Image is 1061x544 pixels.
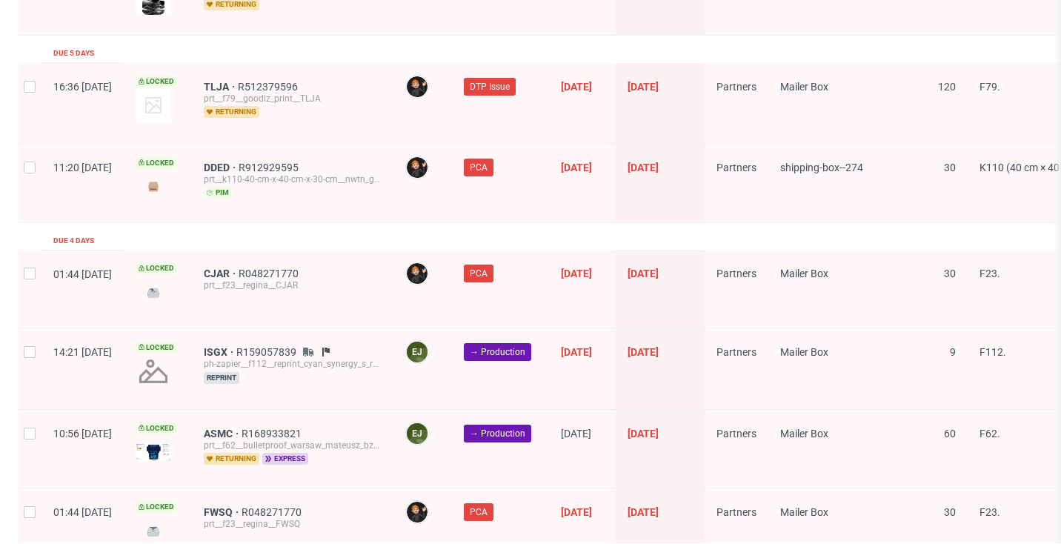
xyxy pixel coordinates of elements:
[204,268,239,279] a: CJAR
[53,428,112,439] span: 10:56 [DATE]
[204,346,236,358] a: ISGX
[561,268,592,279] span: [DATE]
[944,428,956,439] span: 60
[628,162,659,173] span: [DATE]
[53,506,112,518] span: 01:44 [DATE]
[242,428,305,439] a: R168933821
[53,47,94,59] div: Due 5 days
[561,506,592,518] span: [DATE]
[262,453,308,465] span: express
[979,81,1000,93] span: F79.
[136,262,177,274] span: Locked
[136,76,177,87] span: Locked
[204,358,382,370] div: ph-zapier__f112__reprint_cyan_synergy_s_r_o__ISGX
[407,423,428,444] figcaption: EJ
[716,506,756,518] span: Partners
[561,81,592,93] span: [DATE]
[53,81,112,93] span: 16:36 [DATE]
[470,345,525,359] span: → Production
[938,81,956,93] span: 120
[561,428,591,439] span: [DATE]
[407,502,428,523] img: Dominik Grosicki
[470,427,525,440] span: → Production
[204,81,238,93] a: TLJA
[239,162,302,173] a: R912929595
[561,346,592,358] span: [DATE]
[204,93,382,105] div: prt__f79__goodiz_print__TLJA
[204,372,239,384] span: reprint
[136,521,171,541] img: version_two_editor_design.png
[204,187,232,199] span: pim
[561,162,592,173] span: [DATE]
[204,162,239,173] a: DDED
[628,81,659,93] span: [DATE]
[944,506,956,518] span: 30
[136,443,171,462] img: version_two_editor_design.png
[407,263,428,284] img: Dominik Grosicki
[470,505,488,519] span: PCA
[136,422,177,434] span: Locked
[716,162,756,173] span: Partners
[136,342,177,354] span: Locked
[979,506,1000,518] span: F23.
[716,268,756,279] span: Partners
[470,267,488,280] span: PCA
[780,346,828,358] span: Mailer Box
[780,428,828,439] span: Mailer Box
[136,157,177,169] span: Locked
[407,342,428,362] figcaption: EJ
[204,106,259,118] span: returning
[780,506,828,518] span: Mailer Box
[979,346,1006,358] span: F112.
[204,518,382,530] div: prt__f23__regina__FWSQ
[470,80,510,93] span: DTP Issue
[204,506,242,518] a: FWSQ
[780,81,828,93] span: Mailer Box
[628,428,659,439] span: [DATE]
[136,354,171,389] img: no_design.png
[204,279,382,291] div: prt__f23__regina__CJAR
[407,157,428,178] img: Dominik Grosicki
[780,268,828,279] span: Mailer Box
[53,268,112,280] span: 01:44 [DATE]
[204,453,259,465] span: returning
[53,346,112,358] span: 14:21 [DATE]
[950,346,956,358] span: 9
[136,501,177,513] span: Locked
[242,506,305,518] a: R048271770
[136,282,171,302] img: version_two_editor_design.png
[407,76,428,97] img: Dominik Grosicki
[716,81,756,93] span: Partners
[716,346,756,358] span: Partners
[979,428,1000,439] span: F62.
[238,81,301,93] a: R512379596
[236,346,299,358] span: R159057839
[944,162,956,173] span: 30
[628,506,659,518] span: [DATE]
[204,173,382,185] div: prt__k110-40-cm-x-40-cm-x-30-cm__nwtn_gmbh__DDED
[136,176,171,196] img: version_two_editor_design
[53,235,94,247] div: Due 4 days
[204,439,382,451] div: prt__f62__bulletproof_warsaw_mateusz_bzowka__ASMC
[470,161,488,174] span: PCA
[53,162,112,173] span: 11:20 [DATE]
[979,268,1000,279] span: F23.
[628,346,659,358] span: [DATE]
[780,162,863,173] span: shipping-box--274
[204,428,242,439] a: ASMC
[716,428,756,439] span: Partners
[239,268,302,279] a: R048271770
[944,268,956,279] span: 30
[628,268,659,279] span: [DATE]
